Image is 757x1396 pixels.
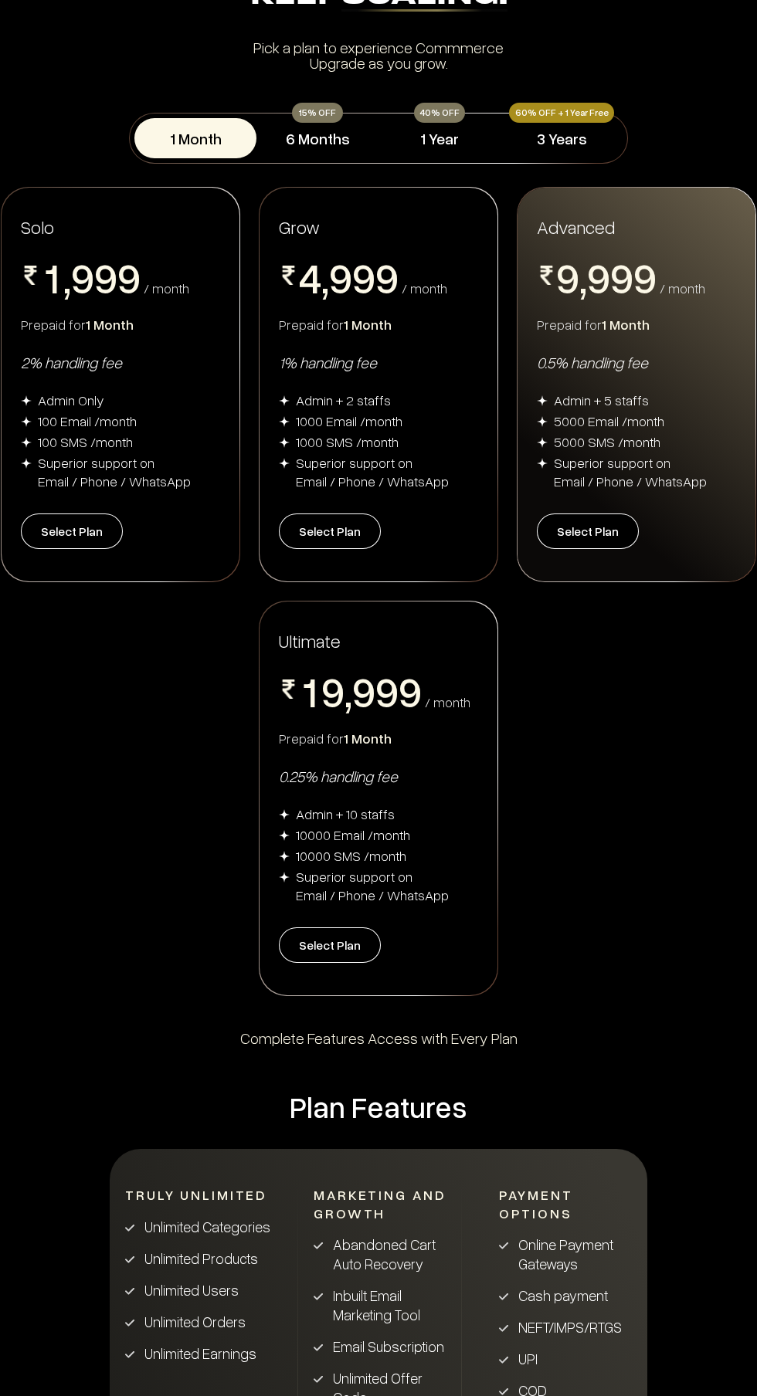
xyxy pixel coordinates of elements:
[537,352,736,372] div: 0.5% handling fee
[298,256,321,298] span: 4
[279,513,381,549] button: Select Plan
[314,1235,446,1273] li: Abandoned Cart Auto Recovery
[279,266,298,285] img: pricing-rupee
[279,830,290,841] img: img
[499,1186,642,1222] div: Payment Options
[537,395,548,406] img: img
[321,670,345,712] span: 9
[298,712,321,754] span: 2
[375,256,399,298] span: 9
[279,437,290,448] img: img
[279,679,298,699] img: pricing-rupee
[499,1317,642,1337] li: NEFT/IMPS/RTGS
[279,352,478,372] div: 1% handling fee
[660,281,705,295] div: / month
[554,412,664,430] div: 5000 Email /month
[279,215,320,238] span: Grow
[110,39,647,70] div: Pick a plan to experience Commmerce Upgrade as you grow.
[21,416,32,427] img: img
[256,118,378,158] button: 6 Months
[125,1312,282,1331] li: Unlimited Orders
[125,1186,282,1205] div: Truly Unlimited
[352,256,375,298] span: 9
[344,316,392,333] span: 1 Month
[554,432,660,451] div: 5000 SMS /month
[117,256,141,298] span: 9
[537,513,639,549] button: Select Plan
[21,315,220,334] div: Prepaid for
[587,256,610,298] span: 9
[633,256,657,298] span: 9
[378,118,501,158] button: 1 Year
[314,1286,446,1324] li: Inbuilt Email Marketing Tool
[556,256,579,298] span: 9
[110,1088,647,1126] div: Plan Features
[537,266,556,285] img: pricing-rupee
[279,395,290,406] img: img
[63,256,71,303] span: ,
[21,437,32,448] img: img
[279,766,478,786] div: 0.25% handling fee
[314,1186,446,1222] div: Marketing and Growth
[499,1349,642,1368] li: UPI
[38,391,104,409] div: Admin Only
[134,118,256,158] button: 1 Month
[125,1343,282,1363] li: Unlimited Earnings
[314,1337,446,1356] li: Email Subscription
[38,432,133,451] div: 100 SMS /month
[296,412,402,430] div: 1000 Email /month
[21,352,220,372] div: 2% handling fee
[71,256,94,298] span: 9
[296,846,406,865] div: 10000 SMS /month
[537,458,548,469] img: img
[375,670,399,712] span: 9
[21,215,54,238] span: Solo
[279,416,290,427] img: img
[329,256,352,298] span: 9
[399,670,422,712] span: 9
[125,1249,282,1268] li: Unlimited Products
[86,316,134,333] span: 1 Month
[537,416,548,427] img: img
[279,629,341,652] span: Ultimate
[296,432,399,451] div: 1000 SMS /month
[279,927,381,963] button: Select Plan
[38,412,137,430] div: 100 Email /month
[21,458,32,469] img: img
[279,872,290,883] img: img
[537,215,615,239] span: Advanced
[21,395,32,406] img: img
[125,1280,282,1299] li: Unlimited Users
[499,1286,642,1305] li: Cash payment
[499,1235,642,1273] li: Online Payment Gateways
[509,103,614,123] div: 60% OFF + 1 Year Free
[345,670,352,717] span: ,
[279,729,478,747] div: Prepaid for
[352,670,375,712] span: 9
[125,1217,282,1236] li: Unlimited Categories
[554,453,707,490] div: Superior support on Email / Phone / WhatsApp
[298,298,321,340] span: 5
[296,867,449,904] div: Superior support on Email / Phone / WhatsApp
[610,256,633,298] span: 9
[501,118,623,158] button: 3 Years
[38,453,191,490] div: Superior support on Email / Phone / WhatsApp
[296,391,391,409] div: Admin + 2 staffs
[602,316,650,333] span: 1 Month
[296,825,410,844] div: 10000 Email /month
[279,851,290,862] img: img
[321,256,329,303] span: ,
[144,281,189,295] div: / month
[344,730,392,747] span: 1 Month
[279,315,478,334] div: Prepaid for
[21,513,123,549] button: Select Plan
[279,809,290,820] img: img
[402,281,447,295] div: / month
[296,805,395,823] div: Admin + 10 staffs
[94,256,117,298] span: 9
[537,437,548,448] img: img
[296,453,449,490] div: Superior support on Email / Phone / WhatsApp
[298,670,321,712] span: 1
[425,695,470,709] div: / month
[537,315,736,334] div: Prepaid for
